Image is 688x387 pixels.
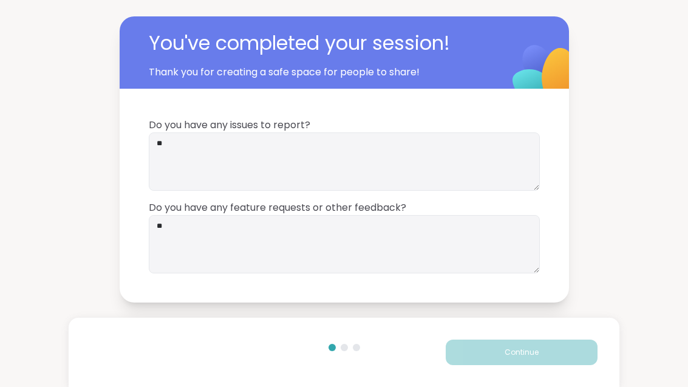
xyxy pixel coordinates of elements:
[484,13,605,134] img: ShareWell Logomark
[149,118,540,132] span: Do you have any issues to report?
[505,347,539,358] span: Continue
[149,200,540,215] span: Do you have any feature requests or other feedback?
[149,65,483,80] span: Thank you for creating a safe space for people to share!
[149,29,501,58] span: You've completed your session!
[446,340,598,365] button: Continue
